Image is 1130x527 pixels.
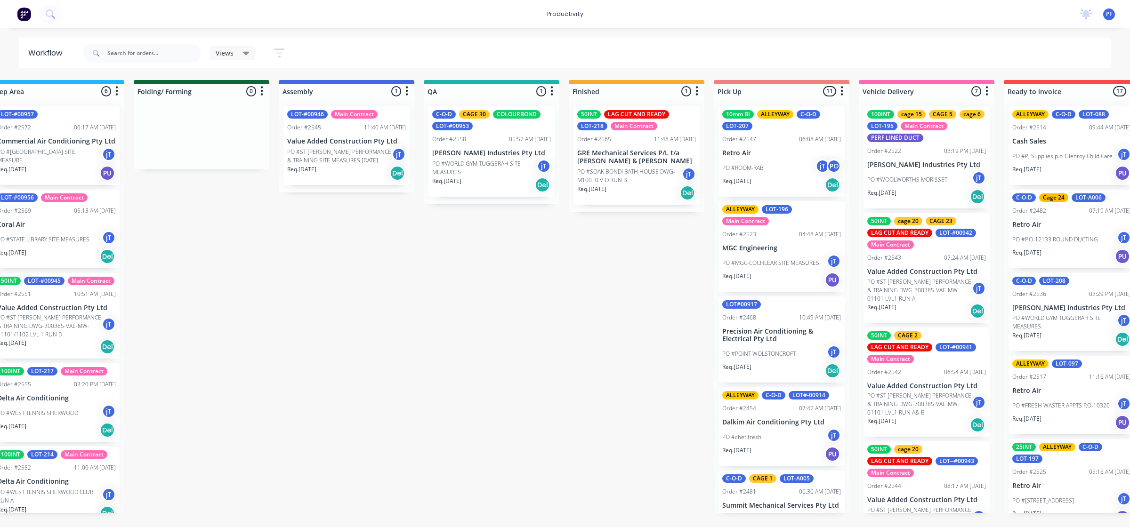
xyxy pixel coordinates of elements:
[1012,193,1036,202] div: C-O-D
[864,213,990,323] div: 50INTcage 20CAGE 23LAG CUT AND READYLOT-#00942Main ContractOrder #254307:24 AM [DATE]Value Added ...
[1072,193,1106,202] div: LOT-A006
[74,123,116,132] div: 06:17 AM [DATE]
[1079,110,1109,119] div: LOT-088
[432,177,461,185] p: Req. [DATE]
[1079,443,1102,451] div: C-O-D
[577,168,682,184] p: PO #SOAK BONDI BATH HOUSE DWG-M100 REV-D RUN B
[1115,415,1130,430] div: PU
[929,110,956,119] div: CAGE 5
[392,147,406,161] div: jT
[867,445,891,454] div: 50INT
[1012,123,1046,132] div: Order #2514
[287,137,406,145] p: Value Added Construction Pty Ltd
[61,367,107,375] div: Main Contract
[972,510,986,524] div: jT
[722,177,751,185] p: Req. [DATE]
[28,48,67,59] div: Workflow
[1039,443,1075,451] div: ALLEYWAY
[944,368,986,376] div: 06:54 AM [DATE]
[1012,277,1036,285] div: C-O-D
[604,110,669,119] div: LAG CUT AND READY
[867,417,896,425] p: Req. [DATE]
[944,254,986,262] div: 07:24 AM [DATE]
[535,177,550,192] div: Del
[100,249,115,264] div: Del
[611,122,657,130] div: Main Contract
[1052,110,1075,119] div: C-O-D
[867,161,986,169] p: [PERSON_NAME] Industries Pty Ltd
[1012,207,1046,215] div: Order #2482
[799,404,841,413] div: 07:42 AM [DATE]
[757,110,793,119] div: ALLEYWAY
[867,110,894,119] div: 100INT
[722,327,841,343] p: Precision Air Conditioning & Electrical Pty Ltd
[17,7,31,21] img: Factory
[102,404,116,418] div: jT
[780,474,814,483] div: LOT-A005
[867,469,914,477] div: Main Contract
[722,164,764,172] p: PO #ROOM-RAB
[722,391,759,399] div: ALLEYWAY
[867,382,986,390] p: Value Added Construction Pty Ltd
[867,268,986,276] p: Value Added Construction Pty Ltd
[102,147,116,161] div: jT
[722,446,751,455] p: Req. [DATE]
[573,106,700,205] div: 50INTLAG CUT AND READYLOT-218Main ContractOrder #256511:48 AM [DATE]GRE Mechanical Services P/L t...
[24,277,65,285] div: LOT-#00945
[61,450,107,459] div: Main Contract
[825,177,840,192] div: Del
[722,230,756,239] div: Order #2523
[1012,443,1036,451] div: 25INT
[867,134,923,142] div: PERF LINED DUCT
[1115,166,1130,181] div: PU
[722,259,819,267] p: PO #MGC-COCHLEAR SITE MEASURES
[1115,249,1130,264] div: PU
[100,339,115,354] div: Del
[722,205,759,214] div: ALLEYWAY
[799,230,841,239] div: 04:48 AM [DATE]
[722,272,751,280] p: Req. [DATE]
[1012,235,1098,244] p: PO #P.O-12133 ROUND DUCTING
[1012,373,1046,381] div: Order #2517
[1012,510,1041,518] p: Req. [DATE]
[867,147,901,155] div: Order #2522
[894,331,921,340] div: CAGE 2
[972,281,986,295] div: jT
[107,44,201,63] input: Search for orders...
[1012,290,1046,298] div: Order #2536
[722,149,841,157] p: Retro Air
[722,404,756,413] div: Order #2454
[864,106,990,208] div: 100INTcage 15CAGE 5cage 6LOT-195Main ContractPERF LINED DUCTOrder #252203:19 PM [DATE][PERSON_NAM...
[27,367,57,375] div: LOT-217
[864,327,990,437] div: 50INTCAGE 2LAG CUT AND READYLOT-#00941Main ContractOrder #254206:54 AM [DATE]Value Added Construc...
[74,380,116,389] div: 03:20 PM [DATE]
[1106,10,1112,18] span: PF
[901,122,947,130] div: Main Contract
[867,278,972,303] p: PO #ST [PERSON_NAME] PERFORMANCE & TRAINING DWG-300385-VAE-MW-01101 LVL1 RUN A
[799,313,841,322] div: 10:49 AM [DATE]
[287,165,316,174] p: Req. [DATE]
[432,110,456,119] div: C-O-D
[867,303,896,311] p: Req. [DATE]
[827,159,841,173] div: PO
[718,201,845,292] div: ALLEYWAYLOT-196Main ContractOrder #252304:48 AM [DATE]MGC EngineeringPO #MGC-COCHLEAR SITE MEASUR...
[970,417,985,432] div: Del
[432,160,537,176] p: PO #WORLD GYM TUGGERAH SITE MEASURES
[287,123,321,132] div: Order #2545
[897,110,926,119] div: cage 15
[577,149,696,165] p: GRE Mechanical Services P/L t/a [PERSON_NAME] & [PERSON_NAME]
[722,502,841,510] p: Summit Mechanical Services Pty Ltd
[867,240,914,249] div: Main Contract
[867,343,932,351] div: LAG CUT AND READY
[493,110,541,119] div: COLOURBOND
[722,244,841,252] p: MGC Engineering
[102,317,116,331] div: jT
[797,110,820,119] div: C-O-D
[718,387,845,466] div: ALLEYWAYC-O-DLOT#-00914Order #245407:42 AM [DATE]Dalkim Air Conditioning Pty LtdPO #chef freshjTR...
[867,355,914,363] div: Main Contract
[936,229,976,237] div: LOT-#00942
[1012,401,1110,410] p: PO #FRESH WASTER APPTS P.O-10320
[972,171,986,185] div: jT
[827,254,841,268] div: jT
[432,122,473,130] div: LOT-#00953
